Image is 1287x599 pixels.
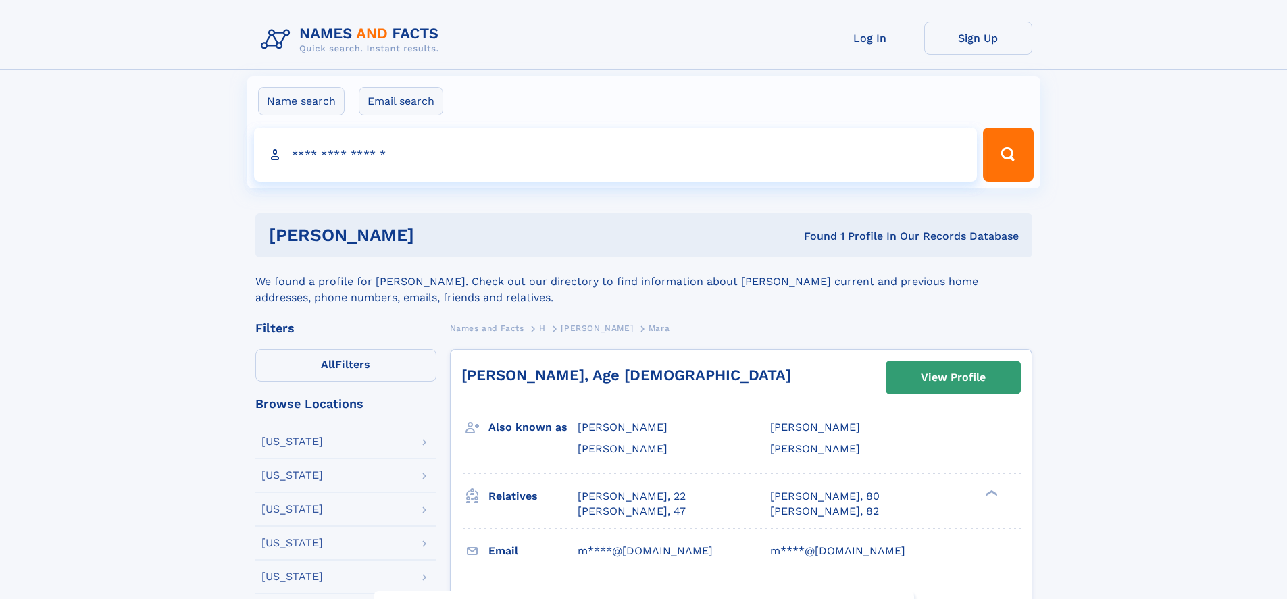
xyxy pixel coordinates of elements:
a: [PERSON_NAME], 47 [578,504,686,519]
div: We found a profile for [PERSON_NAME]. Check out our directory to find information about [PERSON_N... [255,257,1032,306]
a: H [539,319,546,336]
label: Name search [258,87,345,115]
h3: Relatives [488,485,578,508]
span: [PERSON_NAME] [770,421,860,434]
div: Browse Locations [255,398,436,410]
input: search input [254,128,978,182]
span: [PERSON_NAME] [561,323,633,333]
a: View Profile [886,361,1020,394]
div: ❯ [982,488,999,497]
div: [US_STATE] [261,571,323,582]
a: [PERSON_NAME], 22 [578,489,686,504]
div: [US_STATE] [261,538,323,548]
div: [US_STATE] [261,504,323,515]
a: Log In [816,22,924,55]
span: [PERSON_NAME] [770,442,860,455]
div: [US_STATE] [261,436,323,447]
button: Search Button [983,128,1033,182]
span: All [321,358,335,371]
div: View Profile [921,362,986,393]
a: [PERSON_NAME], 80 [770,489,880,504]
a: Sign Up [924,22,1032,55]
h1: [PERSON_NAME] [269,227,609,244]
span: [PERSON_NAME] [578,421,667,434]
h3: Also known as [488,416,578,439]
label: Filters [255,349,436,382]
div: Filters [255,322,436,334]
a: [PERSON_NAME], 82 [770,504,879,519]
div: [US_STATE] [261,470,323,481]
label: Email search [359,87,443,115]
div: Found 1 Profile In Our Records Database [609,229,1019,244]
a: [PERSON_NAME] [561,319,633,336]
img: Logo Names and Facts [255,22,450,58]
span: Mara [649,323,670,333]
h3: Email [488,540,578,563]
a: Names and Facts [450,319,524,336]
span: [PERSON_NAME] [578,442,667,455]
span: H [539,323,546,333]
a: [PERSON_NAME], Age [DEMOGRAPHIC_DATA] [461,367,791,384]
